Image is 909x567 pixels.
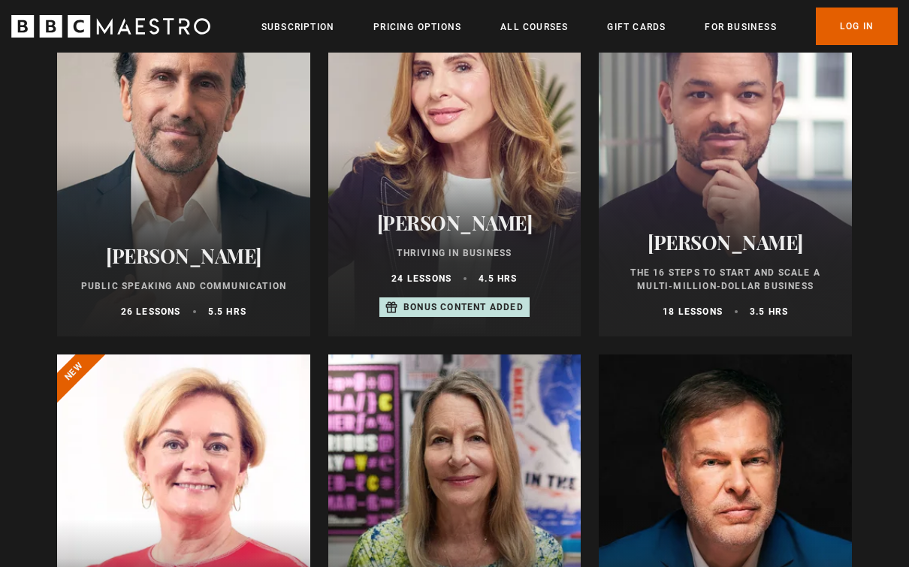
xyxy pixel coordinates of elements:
p: 24 lessons [391,272,451,285]
p: Bonus content added [403,300,524,314]
h2: [PERSON_NAME] [617,231,834,254]
a: Pricing Options [373,20,461,35]
a: For business [705,20,776,35]
p: 18 lessons [663,305,723,318]
a: Subscription [261,20,334,35]
p: The 16 Steps to Start and Scale a Multi-million-Dollar Business [617,266,834,293]
p: 5.5 hrs [208,305,246,318]
a: Gift Cards [607,20,666,35]
p: 3.5 hrs [750,305,788,318]
h2: [PERSON_NAME] [75,244,292,267]
h2: [PERSON_NAME] [346,211,563,234]
a: Log In [816,8,898,45]
p: 26 lessons [121,305,181,318]
p: 4.5 hrs [479,272,517,285]
svg: BBC Maestro [11,15,210,38]
p: Public Speaking and Communication [75,279,292,293]
p: Thriving in Business [346,246,563,260]
a: All Courses [500,20,568,35]
nav: Primary [261,8,898,45]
